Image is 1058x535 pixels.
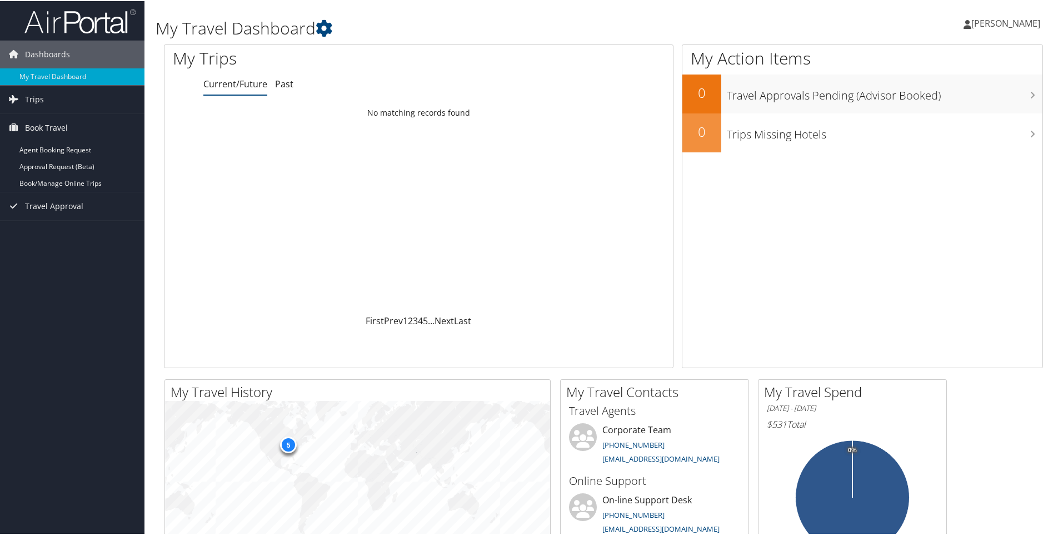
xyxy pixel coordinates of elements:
[156,16,753,39] h1: My Travel Dashboard
[171,382,550,400] h2: My Travel History
[602,439,665,449] a: [PHONE_NUMBER]
[569,402,740,418] h3: Travel Agents
[971,16,1040,28] span: [PERSON_NAME]
[682,46,1042,69] h1: My Action Items
[366,314,384,326] a: First
[767,402,938,413] h6: [DATE] - [DATE]
[602,523,720,533] a: [EMAIL_ADDRESS][DOMAIN_NAME]
[602,453,720,463] a: [EMAIL_ADDRESS][DOMAIN_NAME]
[727,120,1042,141] h3: Trips Missing Hotels
[563,422,746,468] li: Corporate Team
[25,39,70,67] span: Dashboards
[569,472,740,488] h3: Online Support
[428,314,435,326] span: …
[767,417,787,429] span: $531
[682,121,721,140] h2: 0
[682,73,1042,112] a: 0Travel Approvals Pending (Advisor Booked)
[173,46,453,69] h1: My Trips
[25,191,83,219] span: Travel Approval
[767,417,938,429] h6: Total
[848,446,857,453] tspan: 0%
[164,102,673,122] td: No matching records found
[24,7,136,33] img: airportal-logo.png
[25,85,44,112] span: Trips
[435,314,454,326] a: Next
[203,77,267,89] a: Current/Future
[727,81,1042,102] h3: Travel Approvals Pending (Advisor Booked)
[25,113,68,141] span: Book Travel
[566,382,748,400] h2: My Travel Contacts
[408,314,413,326] a: 2
[682,112,1042,151] a: 0Trips Missing Hotels
[384,314,403,326] a: Prev
[964,6,1051,39] a: [PERSON_NAME]
[275,77,293,89] a: Past
[403,314,408,326] a: 1
[454,314,471,326] a: Last
[413,314,418,326] a: 3
[602,509,665,519] a: [PHONE_NUMBER]
[682,82,721,101] h2: 0
[418,314,423,326] a: 4
[280,435,296,452] div: 5
[764,382,946,400] h2: My Travel Spend
[423,314,428,326] a: 5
